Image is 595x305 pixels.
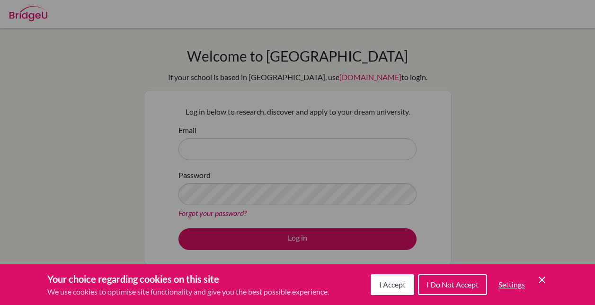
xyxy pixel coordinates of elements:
button: Save and close [536,274,548,286]
button: I Accept [371,274,414,295]
p: We use cookies to optimise site functionality and give you the best possible experience. [47,286,329,297]
span: I Do Not Accept [426,280,479,289]
h3: Your choice regarding cookies on this site [47,272,329,286]
span: Settings [498,280,525,289]
button: I Do Not Accept [418,274,487,295]
button: Settings [491,275,533,294]
span: I Accept [379,280,406,289]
